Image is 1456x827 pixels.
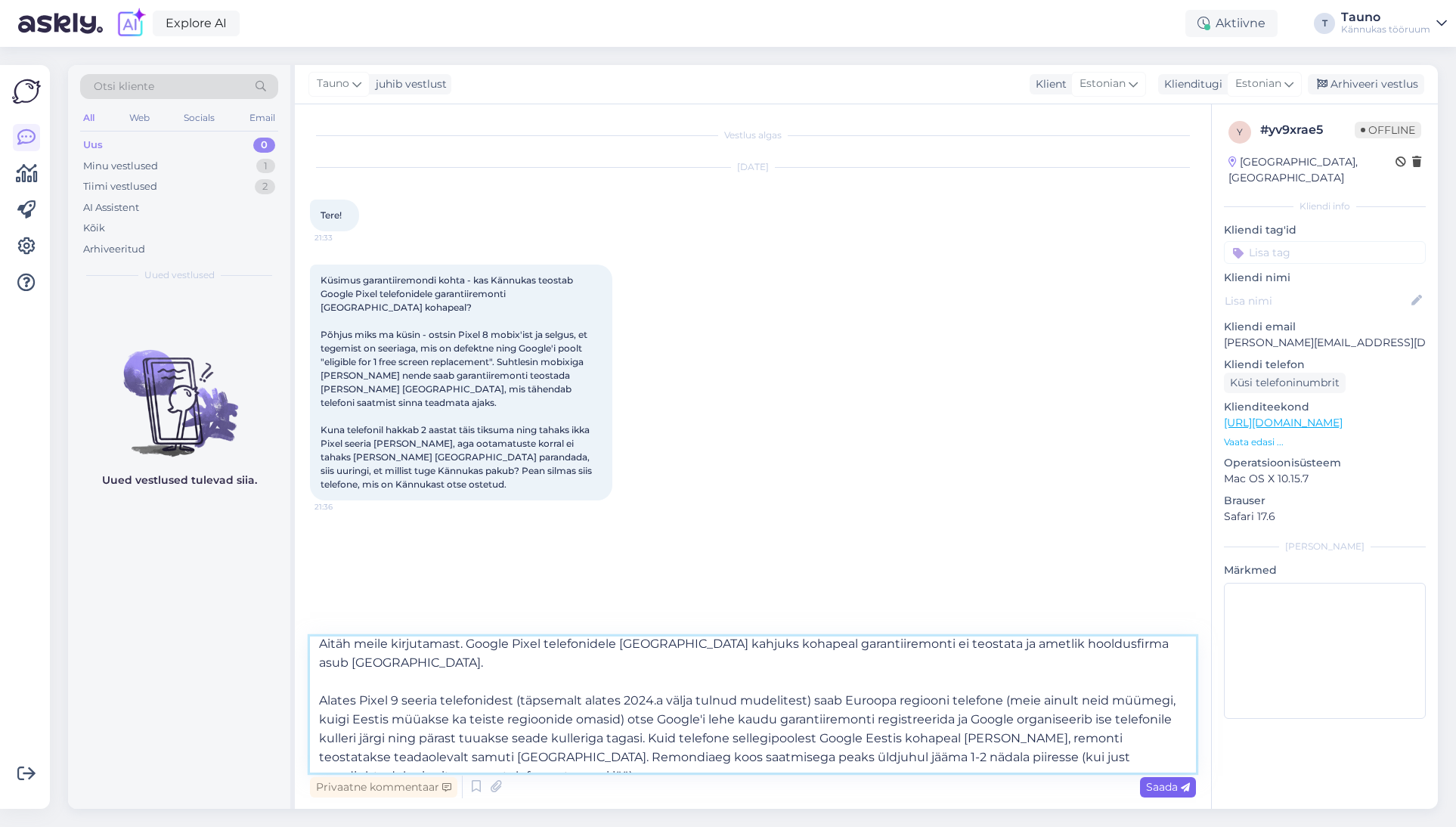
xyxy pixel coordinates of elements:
[12,77,41,106] img: Askly Logo
[1224,335,1426,351] p: [PERSON_NAME][EMAIL_ADDRESS][DOMAIN_NAME]
[94,79,154,94] span: Otsi kliente
[1224,540,1426,553] div: [PERSON_NAME]
[1185,10,1278,37] div: Aktiivne
[310,129,1196,142] div: Vestlus algas
[253,138,275,153] div: 0
[115,8,147,39] img: explore-ai
[1341,11,1447,36] a: TaunoKännukas tööruum
[1030,76,1067,92] div: Klient
[317,76,349,92] span: Tauno
[310,777,457,798] div: Privaatne kommentaar
[310,637,1196,773] textarea: Tere, [PERSON_NAME]! Aitäh meile kirjutamast. Google Pixel telefonidele [GEOGRAPHIC_DATA] kahjuks...
[1224,270,1426,286] p: Kliendi nimi
[1308,74,1424,94] div: Arhiveeri vestlus
[1224,416,1343,429] a: [URL][DOMAIN_NAME]
[1224,357,1426,373] p: Kliendi telefon
[1314,13,1335,34] div: T
[1235,76,1281,92] span: Estonian
[255,179,275,194] div: 2
[1224,562,1426,578] p: Märkmed
[1341,11,1430,23] div: Tauno
[83,159,158,174] div: Minu vestlused
[1224,435,1426,449] p: Vaata edasi ...
[83,200,139,215] div: AI Assistent
[1224,509,1426,525] p: Safari 17.6
[256,159,275,174] div: 1
[1224,222,1426,238] p: Kliendi tag'id
[1224,399,1426,415] p: Klienditeekond
[1224,493,1426,509] p: Brauser
[1224,455,1426,471] p: Operatsioonisüsteem
[1341,23,1430,36] div: Kännukas tööruum
[1237,126,1243,138] span: y
[370,76,447,92] div: juhib vestlust
[68,323,290,459] img: No chats
[1228,154,1396,186] div: [GEOGRAPHIC_DATA], [GEOGRAPHIC_DATA]
[102,472,257,488] p: Uued vestlused tulevad siia.
[246,108,278,128] div: Email
[314,501,371,513] span: 21:36
[1225,293,1408,309] input: Lisa nimi
[1224,471,1426,487] p: Mac OS X 10.15.7
[80,108,98,128] div: All
[1080,76,1126,92] span: Estonian
[144,268,215,282] span: Uued vestlused
[1224,319,1426,335] p: Kliendi email
[181,108,218,128] div: Socials
[321,209,342,221] span: Tere!
[126,108,153,128] div: Web
[83,221,105,236] div: Kõik
[1158,76,1222,92] div: Klienditugi
[1224,241,1426,264] input: Lisa tag
[1355,122,1421,138] span: Offline
[83,138,103,153] div: Uus
[1146,780,1190,794] span: Saada
[321,274,594,490] span: Küsimus garantiiremondi kohta - kas Kännukas teostab Google Pixel telefonidele garantiiremonti [G...
[1224,200,1426,213] div: Kliendi info
[310,160,1196,174] div: [DATE]
[83,242,145,257] div: Arhiveeritud
[314,232,371,243] span: 21:33
[1224,373,1346,393] div: Küsi telefoninumbrit
[1260,121,1355,139] div: # yv9xrae5
[83,179,157,194] div: Tiimi vestlused
[153,11,240,36] a: Explore AI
